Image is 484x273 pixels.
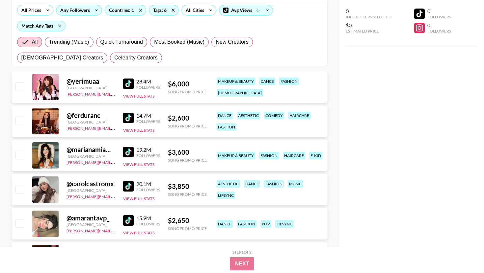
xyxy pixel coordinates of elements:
button: View Full Stats [123,128,154,133]
a: [PERSON_NAME][EMAIL_ADDRESS][DOMAIN_NAME] [67,227,164,233]
img: TikTok [123,181,134,192]
img: TikTok [123,113,134,123]
iframe: Drift Widget Chat Controller [451,240,476,265]
div: aesthetic [217,180,240,188]
button: View Full Stats [123,230,154,235]
div: dance [259,78,275,85]
div: Song Promo Price [168,226,207,231]
div: @ ferduranc [67,111,115,120]
span: Celebrity Creators [114,54,158,62]
div: e-kid [309,152,322,159]
div: comedy [264,112,284,119]
div: [GEOGRAPHIC_DATA] [67,154,115,159]
div: Song Promo Price [168,124,207,128]
div: Followers [427,14,451,19]
div: $ 2,600 [168,114,207,122]
img: TikTok [123,79,134,89]
a: [PERSON_NAME][EMAIL_ADDRESS][DOMAIN_NAME] [67,90,164,97]
div: music [288,180,303,188]
div: [DEMOGRAPHIC_DATA] [217,89,263,97]
div: Followers [136,153,160,158]
div: makeup & beauty [217,78,255,85]
div: Avg Views [219,5,273,15]
div: Tags: 6 [149,5,178,15]
div: 0 [427,8,451,14]
div: 0 [427,22,451,29]
a: [PERSON_NAME][EMAIL_ADDRESS][DOMAIN_NAME] [67,159,164,165]
div: haircare [288,112,310,119]
div: @ amarantavp_ [67,214,115,222]
button: View Full Stats [123,196,154,201]
div: Estimated Price [346,29,391,34]
div: Song Promo Price [168,89,207,94]
div: fashion [259,152,279,159]
img: TikTok [123,147,134,157]
div: pov [260,220,271,228]
div: dance [217,220,233,228]
div: dance [244,180,260,188]
div: [GEOGRAPHIC_DATA] [67,120,115,125]
div: 15.9M [136,215,160,221]
a: [PERSON_NAME][EMAIL_ADDRESS][DOMAIN_NAME] [67,125,164,131]
div: haircare [283,152,305,159]
div: dance [217,112,233,119]
div: aesthetic [237,112,260,119]
div: lipsync [275,220,294,228]
span: Trending (Music) [49,38,89,46]
div: Followers [427,29,451,34]
div: Followers [136,187,160,192]
button: View Full Stats [123,94,154,99]
span: [DEMOGRAPHIC_DATA] Creators [21,54,103,62]
div: $ 2,650 [168,216,207,225]
div: Countries: 1 [105,5,146,15]
div: [GEOGRAPHIC_DATA] [67,222,115,227]
div: Step 1 of 2 [232,250,252,255]
div: Followers [136,221,160,226]
div: [GEOGRAPHIC_DATA] [67,85,115,90]
div: Any Followers [56,5,91,15]
div: @ carolcastromx [67,180,115,188]
div: 28.4M [136,78,160,85]
div: 14.7M [136,112,160,119]
img: TikTok [123,215,134,226]
div: fashion [217,123,236,131]
div: All Cities [182,5,205,15]
div: 19.2M [136,147,160,153]
div: 20.1M [136,181,160,187]
div: $ 3,850 [168,182,207,191]
div: [GEOGRAPHIC_DATA] [67,188,115,193]
div: Influencers Selected [346,14,391,19]
div: fashion [237,220,256,228]
div: $ 6,000 [168,80,207,88]
span: Most Booked (Music) [154,38,204,46]
div: Match Any Tags [17,21,65,31]
button: Next [230,257,255,270]
div: lipsync [217,192,235,199]
div: fashion [279,78,299,85]
div: Followers [136,85,160,90]
div: $0 [346,22,391,29]
div: Song Promo Price [168,192,207,197]
span: New Creators [216,38,249,46]
div: 0 [346,8,391,14]
span: Quick Turnaround [100,38,143,46]
div: Followers [136,119,160,124]
div: fashion [264,180,284,188]
div: makeup & beauty [217,152,255,159]
span: All [32,38,38,46]
div: All Prices [17,5,42,15]
button: View Full Stats [123,162,154,167]
a: [PERSON_NAME][EMAIL_ADDRESS][DOMAIN_NAME] [67,193,164,199]
div: @ marianamiamorch [67,146,115,154]
div: @ yerimuaa [67,77,115,85]
div: $ 3,600 [168,148,207,156]
div: Song Promo Price [168,158,207,163]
